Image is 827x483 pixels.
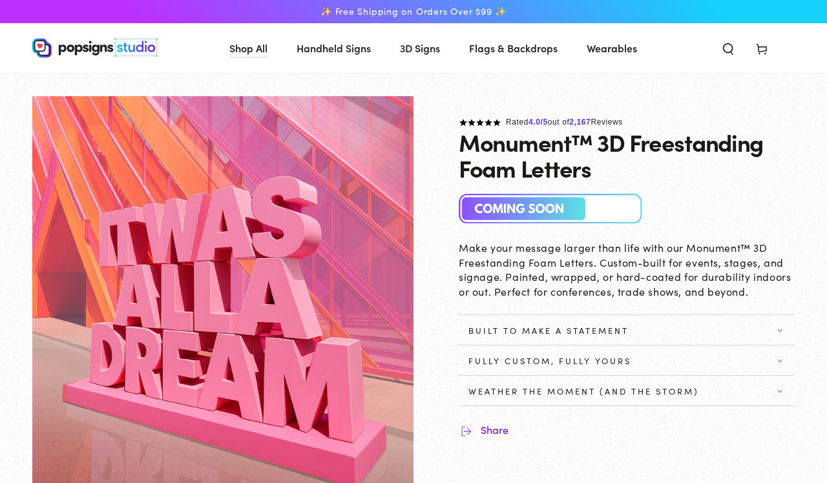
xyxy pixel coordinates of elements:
[32,38,158,57] img: Popsigns Studio
[459,194,643,224] img: Popsigns Studio
[529,118,540,127] span: 4.0
[577,31,647,65] a: Wearables
[459,345,795,375] summary: Fully Custom, Fully Yours
[220,31,277,65] a: Shop All
[459,240,795,298] p: Make your message larger than life with our Monument™ 3D Freestanding Foam Letters. Custom-built ...
[459,376,795,406] summary: Weather the Moment (and the Storm)
[587,39,637,57] span: Wearables
[297,39,371,57] span: Handheld Signs
[459,129,795,181] h1: Monument™ 3D Freestanding Foam Letters
[320,6,507,17] span: ✨ Free Shipping on Orders Over $99 ✨
[469,39,558,57] span: Flags & Backdrops
[229,39,267,57] span: Shop All
[287,31,381,65] a: Handheld Signs
[481,424,508,436] span: Share
[711,34,745,62] summary: Search our site
[400,39,440,57] span: 3D Signs
[468,355,631,365] span: Fully Custom, Fully Yours
[468,385,699,396] span: Weather the Moment (and the Storm)
[541,118,548,127] span: /5
[506,118,623,127] span: Rated out of Reviews
[459,422,508,438] button: Share
[569,118,591,127] span: 2,167
[468,325,629,335] span: Built to Make a Statement
[390,31,450,65] a: 3D Signs
[459,31,567,65] a: Flags & Backdrops
[459,315,795,345] summary: Built to Make a Statement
